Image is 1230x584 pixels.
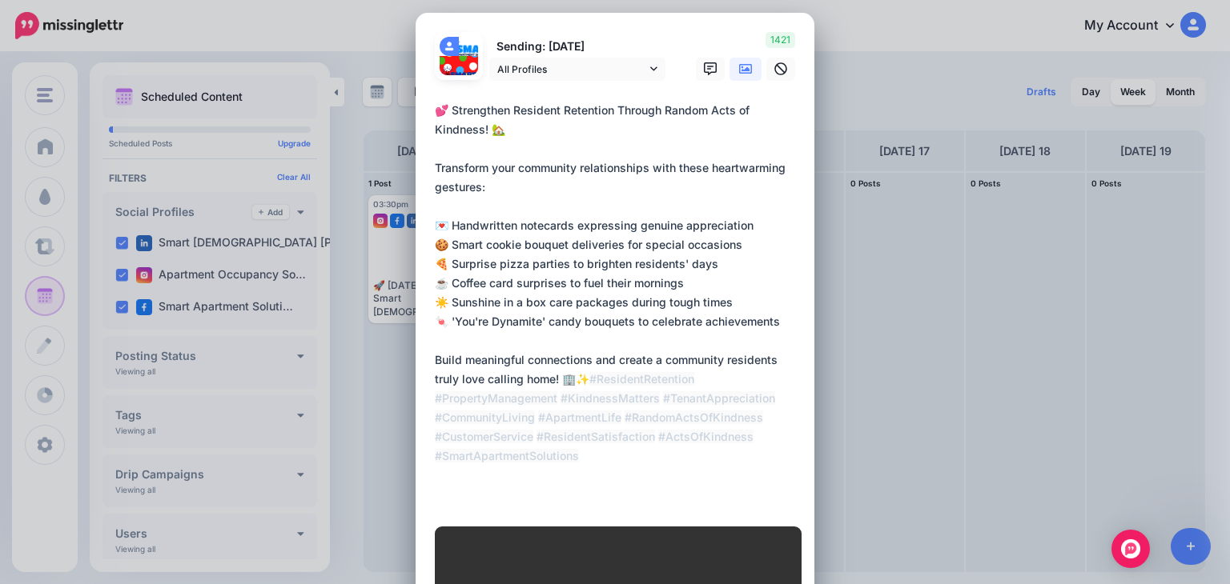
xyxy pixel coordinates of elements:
[1111,530,1150,568] div: Open Intercom Messenger
[489,58,665,81] a: All Profiles
[489,38,665,56] p: Sending: [DATE]
[440,37,459,56] img: user_default_image.png
[766,32,795,48] span: 1421
[497,61,646,78] span: All Profiles
[440,56,478,94] img: 162108471_929565637859961_2209139901119392515_n-bsa130695.jpg
[459,37,478,56] img: 273388243_356788743117728_5079064472810488750_n-bsa130694.png
[435,101,803,466] div: 💕 Strengthen Resident Retention Through Random Acts of Kindness! 🏡 Transform your community relat...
